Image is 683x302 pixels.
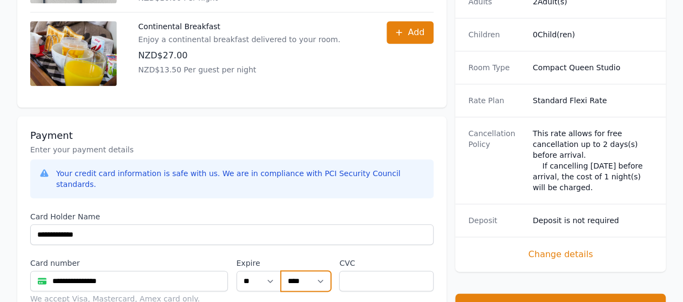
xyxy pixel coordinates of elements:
[281,258,331,269] label: .
[30,21,117,86] img: Continental Breakfast
[533,62,653,73] dd: Compact Queen Studio
[468,215,524,226] dt: Deposit
[30,129,434,142] h3: Payment
[468,62,524,73] dt: Room Type
[30,211,434,222] label: Card Holder Name
[468,248,653,261] span: Change details
[56,168,425,190] div: Your credit card information is safe with us. We are in compliance with PCI Security Council stan...
[30,144,434,155] p: Enter your payment details
[387,21,434,44] button: Add
[138,49,340,62] p: NZD$27.00
[236,258,281,269] label: Expire
[138,64,340,75] p: NZD$13.50 Per guest per night
[533,128,653,193] div: This rate allows for free cancellation up to 2 days(s) before arrival. If cancelling [DATE] befor...
[30,258,228,269] label: Card number
[339,258,434,269] label: CVC
[533,215,653,226] dd: Deposit is not required
[408,26,424,39] span: Add
[468,95,524,106] dt: Rate Plan
[138,34,340,45] p: Enjoy a continental breakfast delivered to your room.
[138,21,340,32] p: Continental Breakfast
[533,29,653,40] dd: 0 Child(ren)
[533,95,653,106] dd: Standard Flexi Rate
[468,128,524,193] dt: Cancellation Policy
[468,29,524,40] dt: Children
